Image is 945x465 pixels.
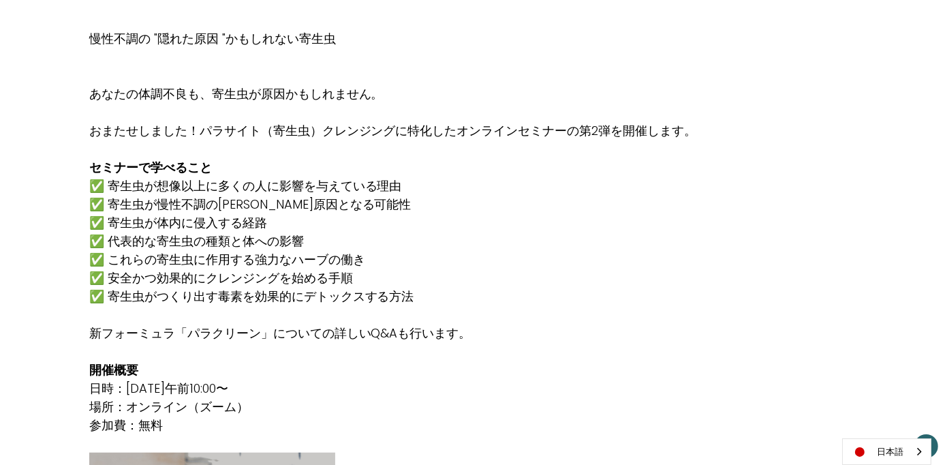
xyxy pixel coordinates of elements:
[89,121,697,140] p: おまたせしました！パラサイト（寄生虫）クレンジングに特化したオンラインセミナーの第2弾を開催します。
[89,66,697,103] p: あなたの体調不良も、寄生虫が原因かもしれません。
[842,438,931,465] div: Language
[89,29,697,48] p: 慢性不調の "隠れた原因 "かもしれない寄生虫
[89,324,697,342] p: 新フォーミュラ「パラクリーン」についての詳しいQ&Aも行います。
[89,397,697,416] p: 場所：オンライン（ズーム）
[89,177,697,305] p: ✅ 寄生虫が想像以上に多くの人に影響を与えている理由 ✅ 寄生虫が慢性不調の[PERSON_NAME]原因となる可能性 ✅ 寄生虫が体内に侵入する経路 ✅ 代表的な寄生虫の種類と体への影響 ✅ ...
[89,361,138,378] strong: 開催概要
[89,379,697,397] p: 日時：[DATE]午前10:00〜
[89,416,697,434] p: 参加費：無料
[842,438,931,465] aside: Language selected: 日本語
[843,439,931,464] a: 日本語
[89,159,212,176] strong: セミナーで学べること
